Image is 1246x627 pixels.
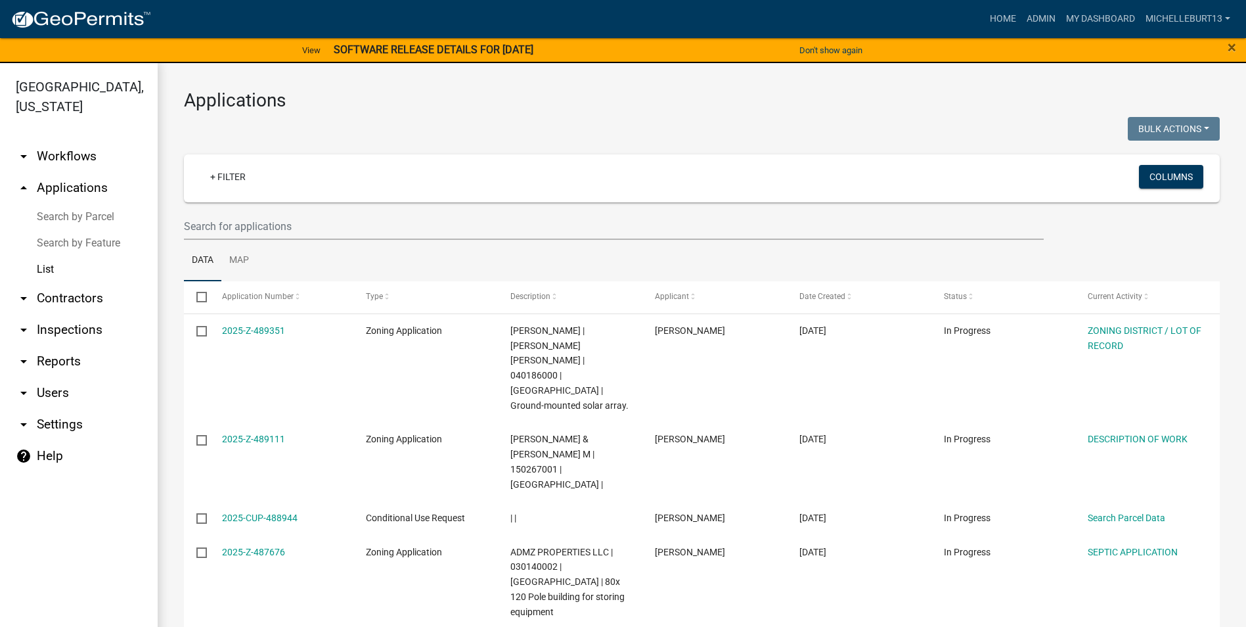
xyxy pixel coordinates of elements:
[799,513,826,523] span: 10/07/2025
[1088,292,1142,301] span: Current Activity
[184,281,209,313] datatable-header-cell: Select
[16,322,32,338] i: arrow_drop_down
[944,325,990,336] span: In Progress
[184,240,221,282] a: Data
[931,281,1075,313] datatable-header-cell: Status
[334,43,533,56] strong: SOFTWARE RELEASE DETAILS FOR [DATE]
[1228,39,1236,55] button: Close
[200,165,256,189] a: + Filter
[184,213,1044,240] input: Search for applications
[1139,165,1203,189] button: Columns
[1128,117,1220,141] button: Bulk Actions
[655,292,689,301] span: Applicant
[366,547,442,557] span: Zoning Application
[510,292,550,301] span: Description
[16,417,32,432] i: arrow_drop_down
[655,325,725,336] span: Steven Zieke
[498,281,642,313] datatable-header-cell: Description
[1140,7,1235,32] a: michelleburt13
[366,325,442,336] span: Zoning Application
[1075,281,1220,313] datatable-header-cell: Current Activity
[222,434,285,444] a: 2025-Z-489111
[1088,325,1201,351] a: ZONING DISTRICT / LOT OF RECORD
[366,292,383,301] span: Type
[510,434,603,489] span: LAPHAM,ETHAN G & DEANNA M | 150267001 | Wilmington |
[655,513,725,523] span: Don Hogan
[799,292,845,301] span: Date Created
[510,325,629,411] span: ZIEKE,STEVEN M | ELIZABETH M DOLDER ZIEKE | 040186000 | Crooked Creek | Ground-mounted solar array.
[221,240,257,282] a: Map
[944,292,967,301] span: Status
[510,547,625,617] span: ADMZ PROPERTIES LLC | 030140002 | Caledonia | 80x 120 Pole building for storing equipment
[16,385,32,401] i: arrow_drop_down
[944,513,990,523] span: In Progress
[16,448,32,464] i: help
[944,434,990,444] span: In Progress
[1021,7,1061,32] a: Admin
[209,281,353,313] datatable-header-cell: Application Number
[787,281,931,313] datatable-header-cell: Date Created
[16,180,32,196] i: arrow_drop_up
[985,7,1021,32] a: Home
[16,149,32,164] i: arrow_drop_down
[184,89,1220,112] h3: Applications
[366,513,465,523] span: Conditional Use Request
[353,281,498,313] datatable-header-cell: Type
[222,547,285,557] a: 2025-Z-487676
[510,513,516,523] span: | |
[1088,513,1165,523] a: Search Parcel Data
[1088,434,1188,444] a: DESCRIPTION OF WORK
[1228,38,1236,57] span: ×
[222,325,285,336] a: 2025-Z-489351
[655,547,725,557] span: Dennis Gavin
[642,281,787,313] datatable-header-cell: Applicant
[1061,7,1140,32] a: My Dashboard
[655,434,725,444] span: Ethan Lapham
[222,513,298,523] a: 2025-CUP-488944
[794,39,868,61] button: Don't show again
[944,547,990,557] span: In Progress
[799,547,826,557] span: 10/03/2025
[297,39,326,61] a: View
[799,434,826,444] span: 10/07/2025
[1088,547,1178,557] a: SEPTIC APPLICATION
[366,434,442,444] span: Zoning Application
[16,290,32,306] i: arrow_drop_down
[222,292,294,301] span: Application Number
[799,325,826,336] span: 10/07/2025
[16,354,32,369] i: arrow_drop_down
